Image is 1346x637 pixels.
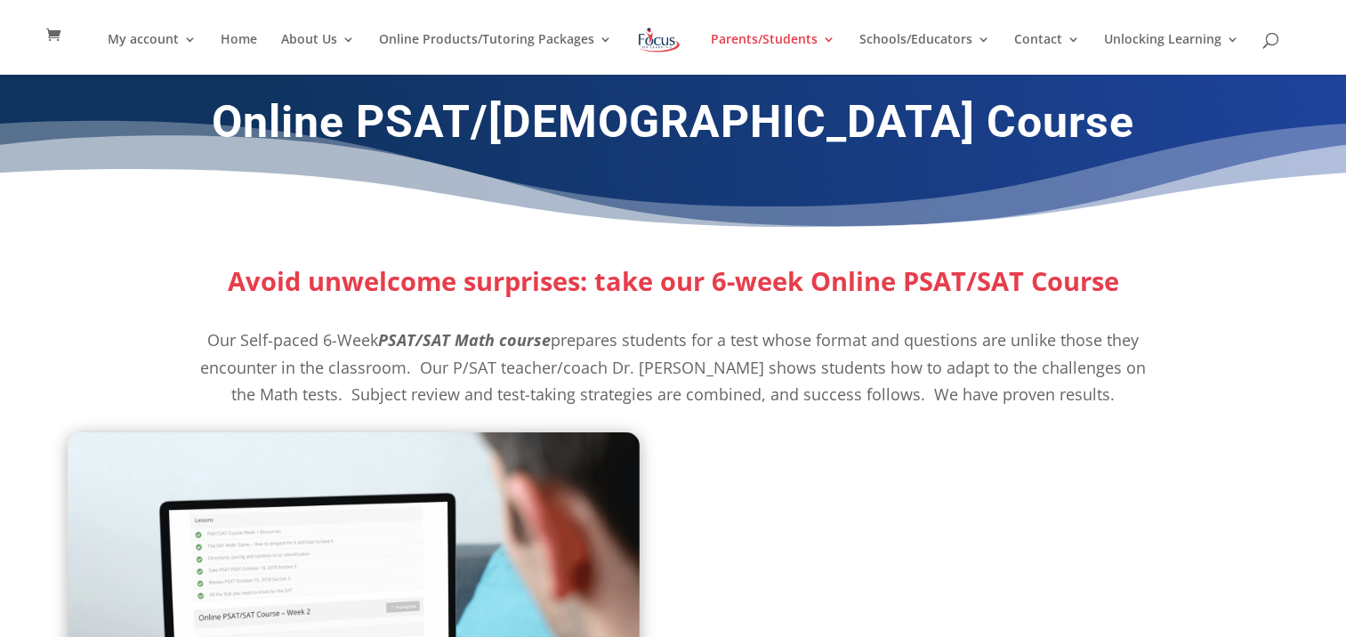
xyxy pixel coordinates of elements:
[859,33,990,75] a: Schools/Educators
[207,329,378,351] span: Our Self-paced 6-Week
[1014,33,1080,75] a: Contact
[1104,33,1239,75] a: Unlocking Learning
[221,33,257,75] a: Home
[200,329,1146,405] span: prepares students for a test whose format and questions are unlike those they encounter in the cl...
[193,95,1154,157] h1: Online PSAT/[DEMOGRAPHIC_DATA] Course
[281,33,355,75] a: About Us
[108,33,197,75] a: My account
[379,33,612,75] a: Online Products/Tutoring Packages
[711,33,835,75] a: Parents/Students
[378,329,551,351] i: PSAT/SAT Math course
[228,263,1119,298] strong: Avoid unwelcome surprises: take our 6-week Online PSAT/SAT Course
[636,24,682,56] img: Focus on Learning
